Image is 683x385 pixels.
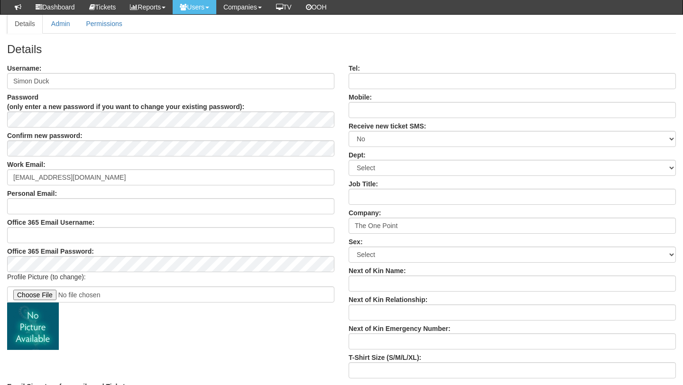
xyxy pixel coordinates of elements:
[7,156,46,169] label: Work Email:
[349,147,366,160] label: Dept:
[349,176,378,189] label: Job Title:
[349,263,406,275] label: Next of Kin Name:
[7,243,94,256] label: Office 365 Email Password:
[7,214,94,227] label: Office 365 Email Username:
[349,60,360,73] label: Tel:
[349,118,426,131] label: Receive new ticket SMS:
[7,302,59,350] img: Profile Picture
[78,14,129,34] a: Permissions
[7,272,334,282] p: Profile Picture (to change):
[7,185,57,198] label: Personal Email:
[7,43,676,55] h3: Details
[7,14,43,34] a: Details
[349,205,381,218] label: Company:
[44,14,78,34] a: Admin
[349,292,427,304] label: Next of Kin Relationship:
[349,89,372,102] label: Mobile:
[7,128,83,140] label: Confirm new password:
[349,234,363,247] label: Sex:
[349,321,451,333] label: Next of Kin Emergency Number:
[7,89,244,111] label: Password (only enter a new password if you want to change your existing password):
[349,349,421,362] label: T-Shirt Size (S/M/L/XL):
[7,60,41,73] label: Username:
